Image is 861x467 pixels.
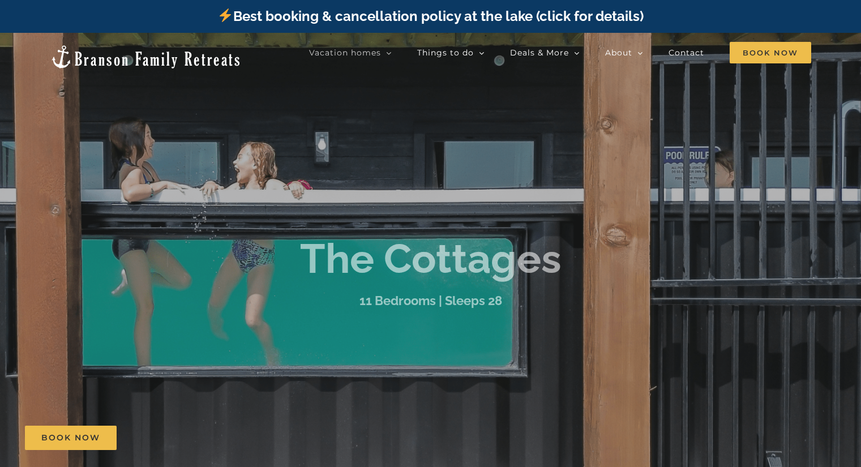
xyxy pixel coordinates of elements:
[417,41,485,64] a: Things to do
[510,49,569,57] span: Deals & More
[41,433,100,443] span: Book Now
[669,41,704,64] a: Contact
[605,49,632,57] span: About
[730,42,811,63] span: Book Now
[309,41,392,64] a: Vacation homes
[605,41,643,64] a: About
[217,8,643,24] a: Best booking & cancellation policy at the lake (click for details)
[510,41,580,64] a: Deals & More
[417,49,474,57] span: Things to do
[50,44,242,70] img: Branson Family Retreats Logo
[300,234,562,282] b: The Cottages
[219,8,232,22] img: ⚡️
[359,293,502,308] h3: 11 Bedrooms | Sleeps 28
[309,41,811,64] nav: Main Menu
[669,49,704,57] span: Contact
[309,49,381,57] span: Vacation homes
[25,426,117,450] a: Book Now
